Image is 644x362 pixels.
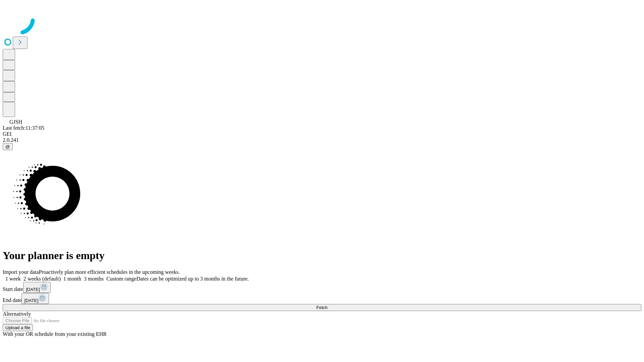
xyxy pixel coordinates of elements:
[23,276,61,282] span: 2 weeks (default)
[3,311,31,317] span: Alternatively
[63,276,81,282] span: 1 month
[137,276,249,282] span: Dates can be optimized up to 3 months in the future.
[3,282,641,293] div: Start date
[3,324,33,331] button: Upload a file
[3,304,641,311] button: Fetch
[316,305,327,310] span: Fetch
[3,269,39,275] span: Import your data
[3,137,641,143] div: 2.0.241
[9,119,22,125] span: GJSH
[39,269,180,275] span: Proactively plan more efficient schedules in the upcoming weeks.
[3,143,13,150] button: @
[3,249,641,262] h1: Your planner is empty
[24,298,38,303] span: [DATE]
[3,331,107,337] span: With your OR schedule from your existing EHR
[23,282,51,293] button: [DATE]
[5,144,10,149] span: @
[26,287,40,292] span: [DATE]
[21,293,49,304] button: [DATE]
[84,276,104,282] span: 3 months
[106,276,136,282] span: Custom range
[3,125,44,131] span: Last fetch: 11:37:05
[3,131,641,137] div: GEI
[5,276,21,282] span: 1 week
[3,293,641,304] div: End date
